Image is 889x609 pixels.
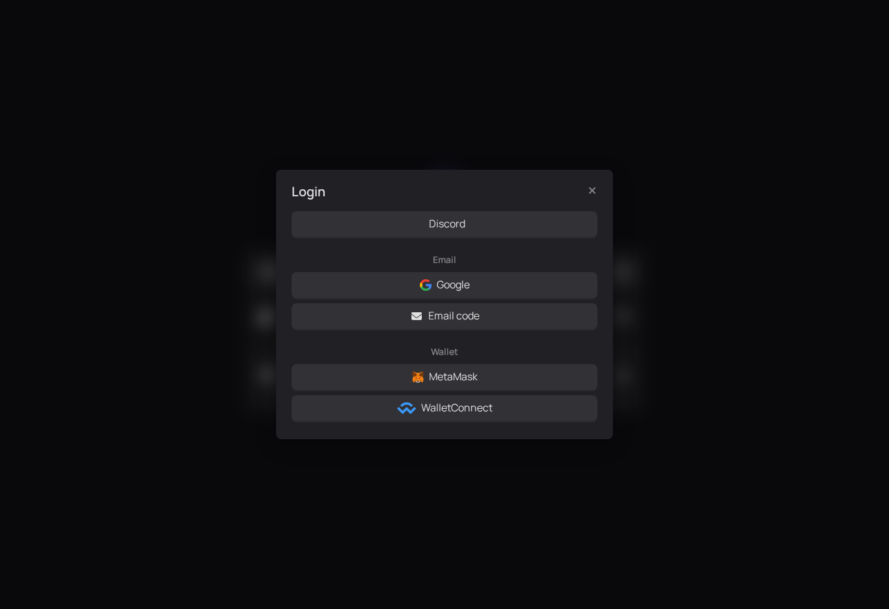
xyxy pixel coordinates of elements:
[429,216,465,232] span: Discord
[292,211,597,237] button: Discord
[428,308,479,324] span: Email code
[292,303,597,329] button: Email code
[582,180,603,201] button: Close
[292,364,597,390] button: logoMetaMask
[429,369,478,385] span: MetaMask
[292,183,566,201] div: Login
[437,277,470,293] span: Google
[292,272,597,298] button: logoGoogle
[292,242,597,272] h1: Email
[412,371,424,383] img: logo
[420,279,432,291] img: logo
[421,400,492,416] span: WalletConnect
[397,402,416,414] img: logo
[292,395,597,421] button: logoWalletConnect
[292,334,597,364] h1: Wallet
